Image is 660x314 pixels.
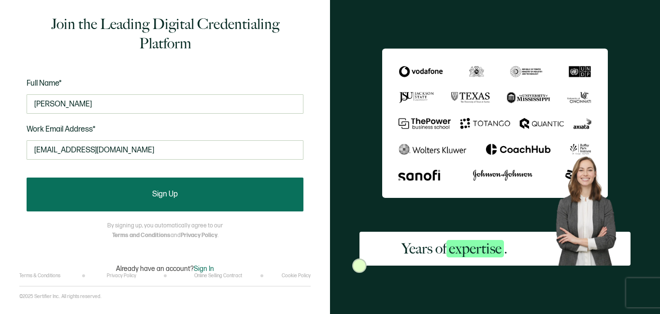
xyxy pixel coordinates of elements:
a: Terms & Conditions [19,273,60,279]
a: Cookie Policy [282,273,311,279]
span: Full Name* [27,79,62,88]
button: Sign Up [27,178,303,211]
p: By signing up, you automatically agree to our and . [107,221,223,240]
input: Enter your work email address [27,140,303,160]
h1: Join the Leading Digital Credentialing Platform [27,15,303,53]
input: Jane Doe [27,94,303,114]
span: expertise [446,240,504,257]
a: Privacy Policy [107,273,136,279]
img: Sertifier Signup - Years of <span class="strong-h">expertise</span>. [382,48,608,197]
span: Work Email Address* [27,125,96,134]
img: Sertifier Signup [352,258,367,273]
img: Sertifier Signup - Years of <span class="strong-h">expertise</span>. Hero [549,151,631,265]
p: ©2025 Sertifier Inc.. All rights reserved. [19,294,101,299]
a: Terms and Conditions [112,232,171,239]
a: Privacy Policy [181,232,217,239]
span: Sign Up [152,191,178,198]
p: Already have an account? [116,265,214,273]
span: Sign In [194,265,214,273]
a: Online Selling Contract [194,273,242,279]
h2: Years of . [402,239,507,258]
